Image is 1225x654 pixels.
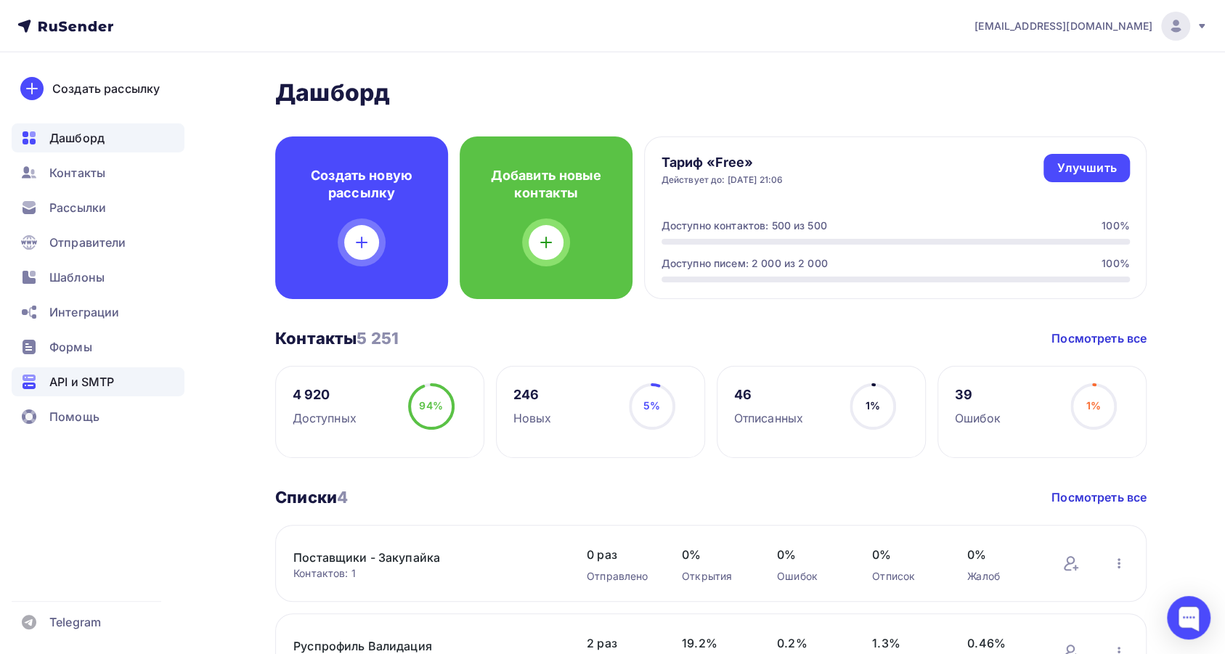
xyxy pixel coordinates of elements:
[662,174,784,186] div: Действует до: [DATE] 21:06
[49,234,126,251] span: Отправители
[682,546,748,563] span: 0%
[587,634,653,652] span: 2 раз
[1051,489,1147,506] a: Посмотреть все
[662,218,827,233] div: Доступно контактов: 500 из 500
[49,129,105,147] span: Дашборд
[967,634,1033,652] span: 0.46%
[49,338,92,356] span: Формы
[974,12,1208,41] a: [EMAIL_ADDRESS][DOMAIN_NAME]
[52,80,160,97] div: Создать рассылку
[275,78,1147,107] h2: Дашборд
[49,303,119,321] span: Интеграции
[293,409,357,427] div: Доступных
[49,269,105,286] span: Шаблоны
[734,409,803,427] div: Отписанных
[643,399,660,412] span: 5%
[974,19,1152,33] span: [EMAIL_ADDRESS][DOMAIN_NAME]
[275,487,348,507] h3: Списки
[357,329,399,348] span: 5 251
[49,373,114,391] span: API и SMTP
[337,488,348,507] span: 4
[298,167,425,202] h4: Создать новую рассылку
[865,399,879,412] span: 1%
[587,546,653,563] span: 0 раз
[872,569,938,584] div: Отписок
[483,167,609,202] h4: Добавить новые контакты
[777,569,843,584] div: Ошибок
[12,263,184,292] a: Шаблоны
[967,546,1033,563] span: 0%
[419,399,442,412] span: 94%
[275,328,399,348] h3: Контакты
[12,158,184,187] a: Контакты
[967,569,1033,584] div: Жалоб
[662,256,828,271] div: Доступно писем: 2 000 из 2 000
[293,549,540,566] a: Поставщики - Закупайка
[12,123,184,152] a: Дашборд
[1102,218,1130,233] div: 100%
[872,546,938,563] span: 0%
[12,332,184,361] a: Формы
[682,634,748,652] span: 19.2%
[587,569,653,584] div: Отправлено
[12,193,184,222] a: Рассылки
[513,409,552,427] div: Новых
[293,386,357,404] div: 4 920
[49,613,101,631] span: Telegram
[49,408,99,425] span: Помощь
[777,634,843,652] span: 0.2%
[49,199,106,216] span: Рассылки
[777,546,843,563] span: 0%
[49,164,105,181] span: Контакты
[1102,256,1130,271] div: 100%
[513,386,552,404] div: 246
[955,386,1001,404] div: 39
[12,228,184,257] a: Отправители
[955,409,1001,427] div: Ошибок
[682,569,748,584] div: Открытия
[1051,330,1147,347] a: Посмотреть все
[1086,399,1100,412] span: 1%
[872,634,938,652] span: 1.3%
[734,386,803,404] div: 46
[1057,160,1116,176] div: Улучшить
[293,566,558,581] div: Контактов: 1
[662,154,784,171] h4: Тариф «Free»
